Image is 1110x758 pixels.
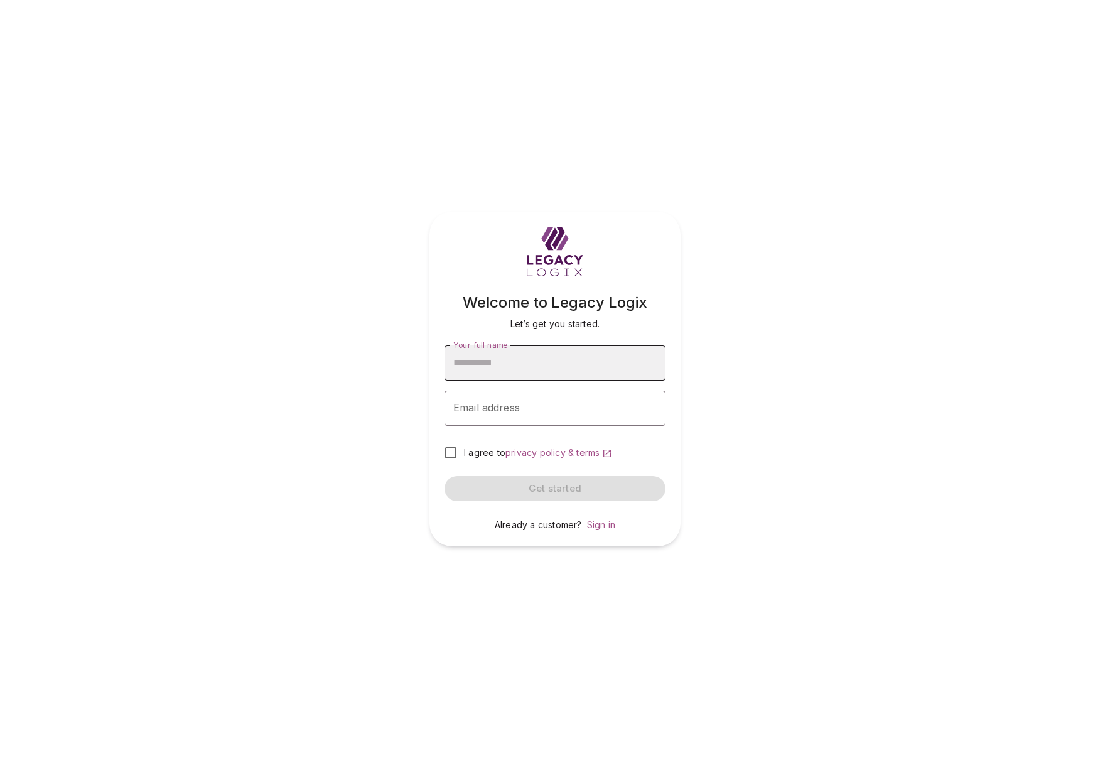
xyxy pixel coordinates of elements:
[587,519,615,530] a: Sign in
[510,318,600,329] span: Let’s get you started.
[464,447,505,458] span: I agree to
[463,293,647,311] span: Welcome to Legacy Logix
[505,447,612,458] a: privacy policy & terms
[453,340,507,350] span: Your full name
[495,519,582,530] span: Already a customer?
[505,447,600,458] span: privacy policy & terms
